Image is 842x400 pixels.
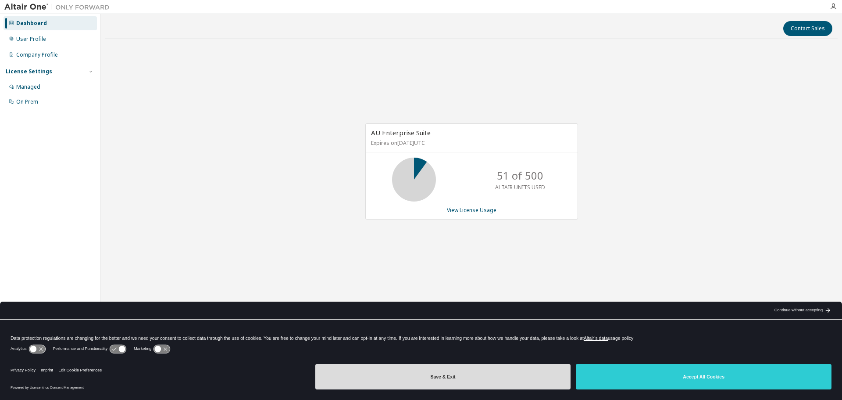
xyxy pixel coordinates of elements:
[16,20,47,27] div: Dashboard
[371,128,431,137] span: AU Enterprise Suite
[16,83,40,90] div: Managed
[16,51,58,58] div: Company Profile
[16,36,46,43] div: User Profile
[6,68,52,75] div: License Settings
[4,3,114,11] img: Altair One
[495,184,545,191] p: ALTAIR UNITS USED
[783,21,832,36] button: Contact Sales
[447,206,496,214] a: View License Usage
[497,168,543,183] p: 51 of 500
[371,139,570,147] p: Expires on [DATE] UTC
[16,98,38,105] div: On Prem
